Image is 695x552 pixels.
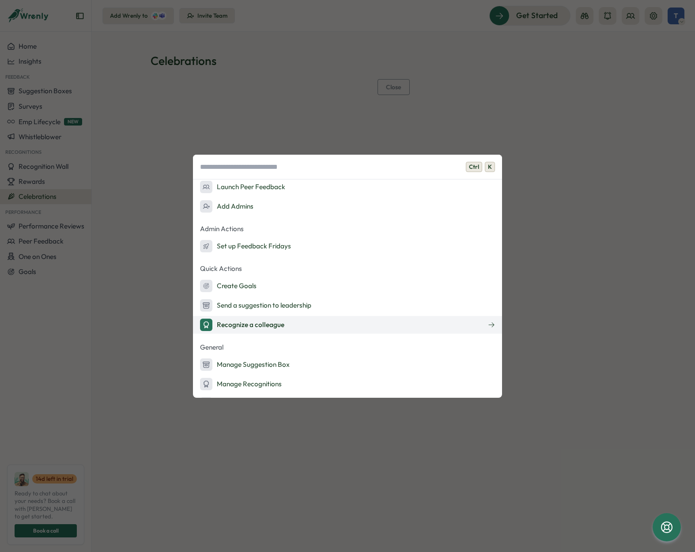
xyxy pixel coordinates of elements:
button: Send a suggestion to leadership [193,297,502,314]
button: Create Goals [193,277,502,295]
button: Recognize a colleague [193,316,502,334]
button: Manage Team Goals [193,395,502,412]
button: Manage Recognitions [193,375,502,393]
p: Admin Actions [193,222,502,236]
button: Manage Suggestion Box [193,356,502,373]
button: Launch Peer Feedback [193,178,502,196]
p: General [193,341,502,354]
button: Add Admins [193,198,502,215]
button: Set up Feedback Fridays [193,237,502,255]
span: K [485,162,495,172]
p: Quick Actions [193,262,502,275]
div: Add Admins [200,200,253,213]
div: Manage Recognitions [200,378,282,390]
div: Recognize a colleague [200,319,284,331]
div: Manage Suggestion Box [200,358,290,371]
div: Create Goals [200,280,257,292]
div: Send a suggestion to leadership [200,299,311,312]
div: Launch Peer Feedback [200,181,285,193]
span: Ctrl [466,162,482,172]
div: Manage Team Goals [200,397,279,410]
div: Set up Feedback Fridays [200,240,291,252]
